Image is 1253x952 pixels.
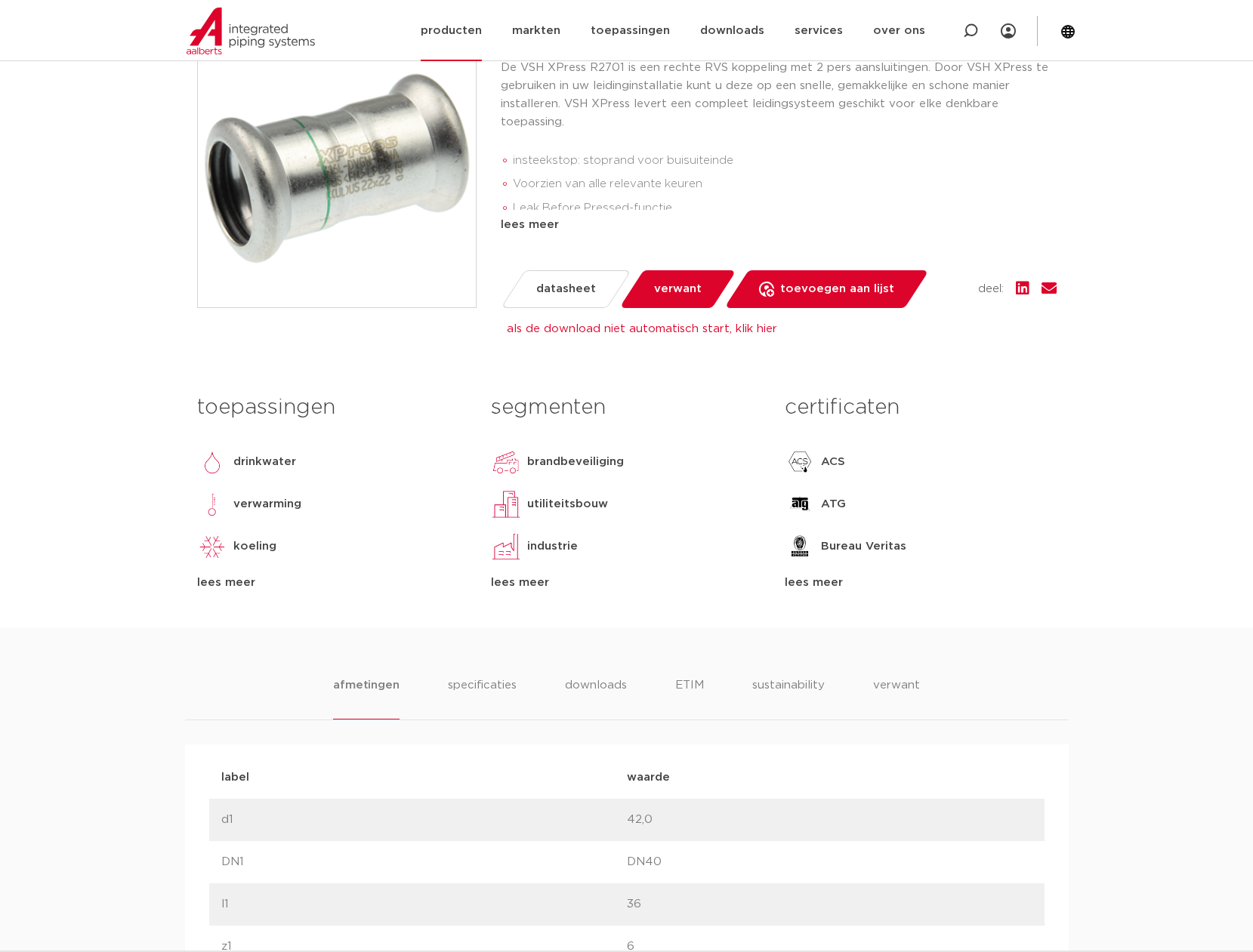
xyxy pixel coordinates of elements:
[197,531,227,562] img: koeling
[821,495,846,513] p: ATG
[565,676,627,719] li: downloads
[333,676,399,719] li: afmetingen
[448,676,517,719] li: specificaties
[627,895,1032,913] p: 36
[500,270,631,308] a: datasheet
[197,574,468,592] div: lees meer
[627,811,1032,829] p: 42,0
[619,270,736,308] a: verwant
[197,447,227,477] img: drinkwater
[221,769,627,787] p: label
[785,447,815,477] img: ACS
[233,495,301,513] p: verwarming
[221,895,627,913] p: l1
[513,172,1057,196] li: Voorzien van alle relevante keuren
[780,277,894,301] span: toevoegen aan lijst
[221,811,627,829] p: d1
[873,676,920,719] li: verwant
[627,769,1032,787] p: waarde
[785,489,815,519] img: ATG
[491,393,762,423] h3: segmenten
[675,676,704,719] li: ETIM
[654,277,702,301] span: verwant
[785,531,815,562] img: Bureau Veritas
[752,676,825,719] li: sustainability
[821,453,845,471] p: ACS
[978,280,1004,298] span: deel:
[527,538,578,556] p: industrie
[501,59,1057,131] p: De VSH XPress R2701 is een rechte RVS koppeling met 2 pers aansluitingen. Door VSH XPress te gebr...
[821,538,906,556] p: Bureau Veritas
[501,216,1057,234] div: lees meer
[198,29,476,307] img: Product Image for VSH XPress RVS rechte koppeling FF 42
[491,447,521,477] img: brandbeveiliging
[513,196,1057,220] li: Leak Before Pressed-functie
[197,393,468,423] h3: toepassingen
[627,853,1032,871] p: DN40
[785,393,1056,423] h3: certificaten
[491,574,762,592] div: lees meer
[507,323,777,334] a: als de download niet automatisch start, klik hier
[527,495,608,513] p: utiliteitsbouw
[527,453,624,471] p: brandbeveiliging
[233,538,276,556] p: koeling
[221,853,627,871] p: DN1
[491,531,521,562] img: industrie
[513,149,1057,173] li: insteekstop: stoprand voor buisuiteinde
[785,574,1056,592] div: lees meer
[233,453,296,471] p: drinkwater
[197,489,227,519] img: verwarming
[491,489,521,519] img: utiliteitsbouw
[536,277,596,301] span: datasheet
